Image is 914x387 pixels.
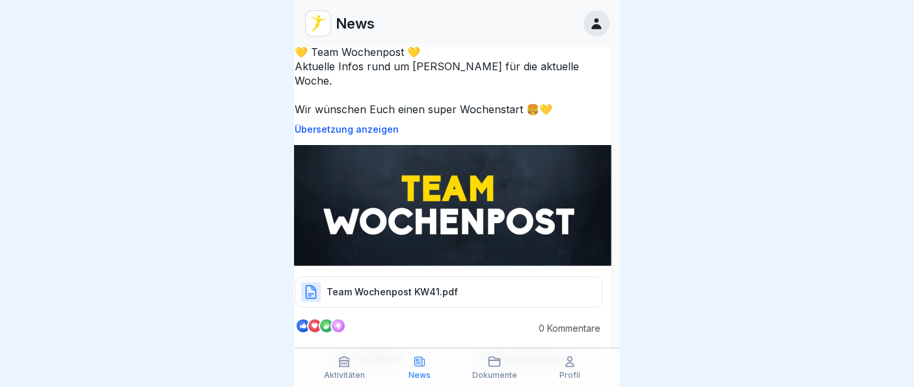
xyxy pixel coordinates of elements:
p: 0 Kommentare [530,323,601,334]
img: Post Image [286,145,612,266]
p: News [336,15,375,32]
p: News [409,371,431,380]
a: Team Wochenpost KW41.pdf [295,291,602,304]
p: Aktivitäten [324,371,365,380]
p: Profil [559,371,580,380]
img: vd4jgc378hxa8p7qw0fvrl7x.png [306,11,330,36]
p: 💛 Team Wochenpost 💛 Aktuelle Infos rund um [PERSON_NAME] für die aktuelle Woche. Wir wünschen Euc... [295,45,602,116]
p: Übersetzung anzeigen [295,124,602,135]
p: Dokumente [472,371,517,380]
p: Team Wochenpost KW41.pdf [327,286,459,299]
